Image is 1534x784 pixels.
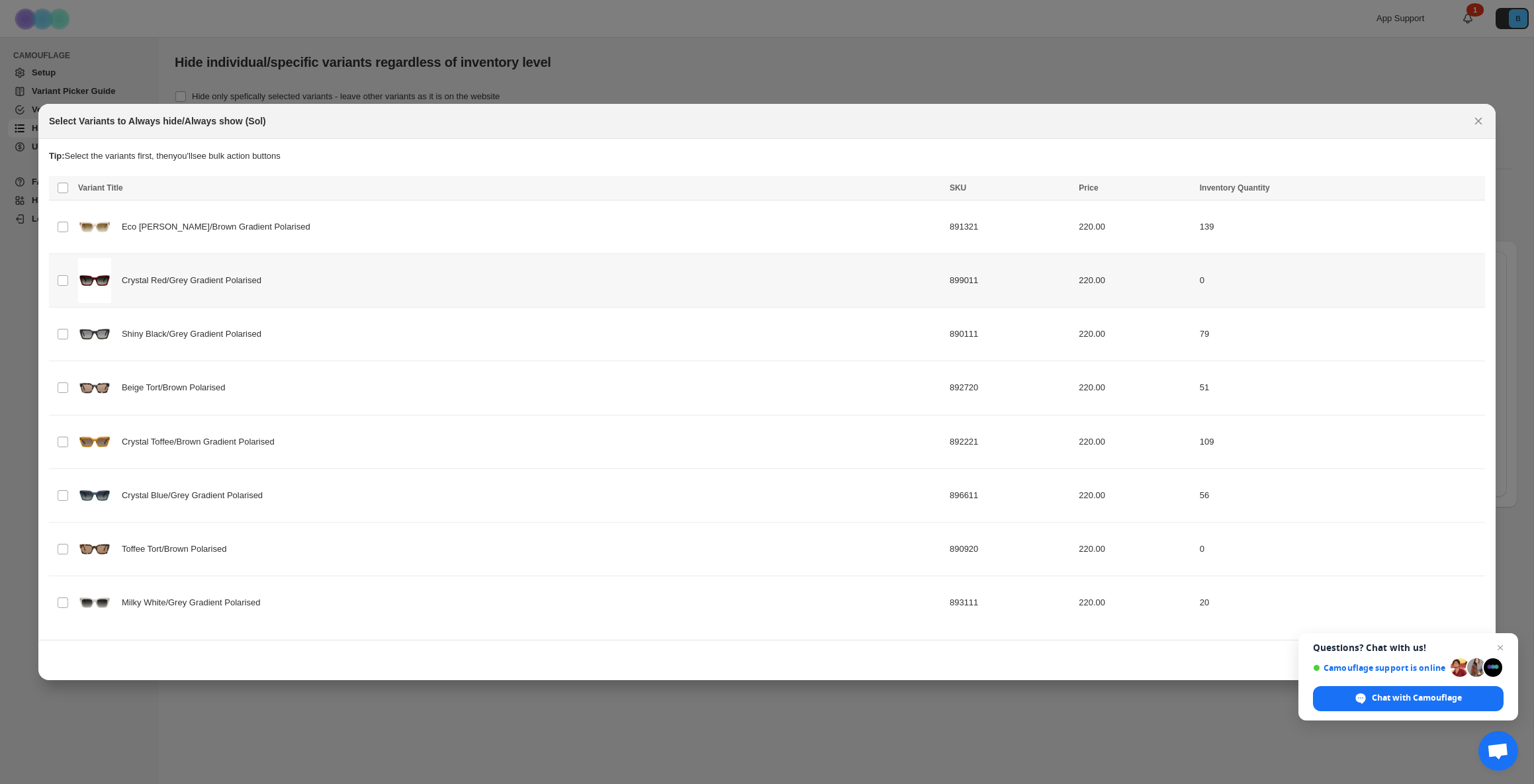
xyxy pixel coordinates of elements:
[946,468,1075,522] td: 896611
[49,114,266,128] h2: Select Variants to Always hide/Always show (Sol)
[1200,183,1270,193] span: Inventory Quantity
[1478,731,1518,771] div: Open chat
[122,596,267,609] span: Milky White/Grey Gradient Polarised
[78,419,111,464] img: Sol-Crystal-Toffee-Front.jpg
[49,150,1485,163] p: Select the variants first, then you'll see bulk action buttons
[1075,576,1196,630] td: 220.00
[1075,522,1196,576] td: 220.00
[1075,308,1196,361] td: 220.00
[49,151,65,161] strong: Tip:
[1196,415,1485,468] td: 109
[946,361,1075,415] td: 892720
[1196,253,1485,307] td: 0
[946,200,1075,253] td: 891321
[1196,200,1485,253] td: 139
[1313,686,1504,711] div: Chat with Camouflage
[122,327,269,341] span: Shiny Black/Grey Gradient Polarised
[1075,415,1196,468] td: 220.00
[1372,692,1462,704] span: Chat with Camouflage
[78,258,111,303] img: IMG_4921.jpg
[122,543,234,556] span: Toffee Tort/Brown Polarised
[1075,253,1196,307] td: 220.00
[78,312,111,357] img: SOL-ShinyBlack.jpg
[122,220,318,234] span: Eco [PERSON_NAME]/Brown Gradient Polarised
[1196,468,1485,522] td: 56
[1079,183,1098,193] span: Price
[1313,663,1446,673] span: Camouflage support is online
[122,489,270,502] span: Crystal Blue/Grey Gradient Polarised
[78,473,111,518] img: Sol-CrystalBlueFront.jpg
[946,415,1075,468] td: 892221
[1196,576,1485,630] td: 20
[78,365,111,410] img: Sol-BeigeTort.jpg
[946,253,1075,307] td: 899011
[122,435,282,449] span: Crystal Toffee/Brown Gradient Polarised
[1492,640,1508,656] span: Close chat
[1313,642,1504,653] span: Questions? Chat with us!
[78,204,111,249] img: IMG_4934.jpg
[1469,112,1488,130] button: Close
[78,580,111,625] img: Sol-MilkyWhiteFront.jpg
[78,183,123,193] span: Variant Title
[1196,522,1485,576] td: 0
[946,576,1075,630] td: 893111
[1075,361,1196,415] td: 220.00
[1075,468,1196,522] td: 220.00
[946,522,1075,576] td: 890920
[122,381,232,394] span: Beige Tort/Brown Polarised
[950,183,966,193] span: SKU
[1075,200,1196,253] td: 220.00
[122,274,269,287] span: Crystal Red/Grey Gradient Polarised
[1196,361,1485,415] td: 51
[1196,308,1485,361] td: 79
[946,308,1075,361] td: 890111
[78,527,111,572] img: Sol-ToffeeTort.jpg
